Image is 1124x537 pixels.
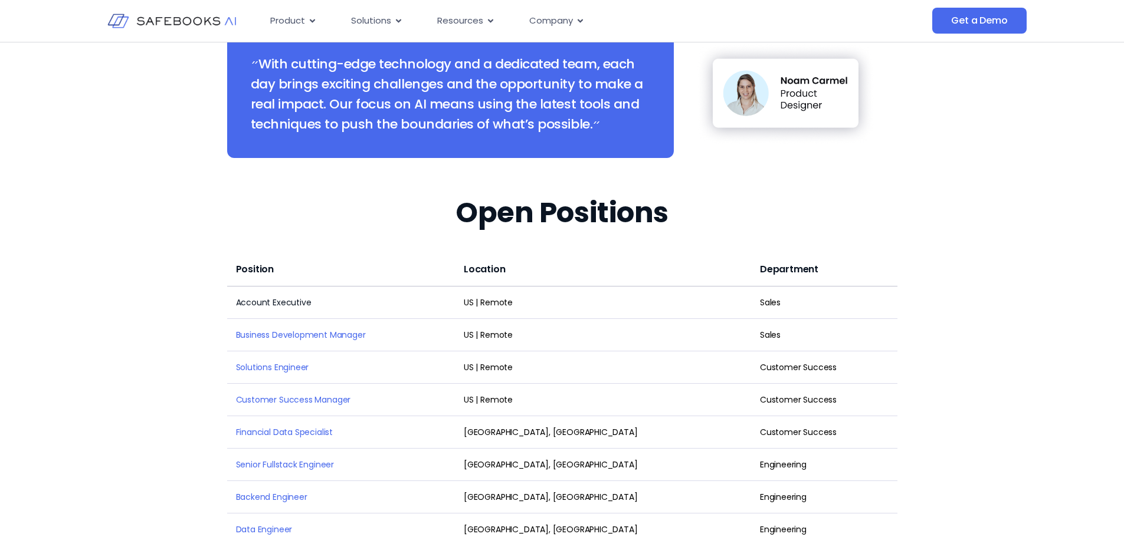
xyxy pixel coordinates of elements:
span: Get a Demo [951,15,1007,27]
span: Location [464,262,506,276]
div: US | Remote [464,363,742,371]
div: [GEOGRAPHIC_DATA], [GEOGRAPHIC_DATA] [464,460,742,469]
div: Engineering [760,460,889,469]
a: Customer Success Manager [236,394,351,406]
img: Safebooks Open Positions 9 [696,43,875,145]
a: Get a Demo [932,8,1026,34]
span: Product [270,14,305,28]
a: Business Development Manager [236,329,366,341]
span: Solutions [351,14,391,28]
div: Engineering [760,493,889,501]
div: Sales [760,298,889,307]
div: [GEOGRAPHIC_DATA], [GEOGRAPHIC_DATA] [464,525,742,533]
a: Financial Data Specialist [236,426,333,438]
div: Menu Toggle [261,9,814,32]
div: [GEOGRAPHIC_DATA], [GEOGRAPHIC_DATA] [464,493,742,501]
span: Position [236,262,274,276]
div: US | Remote [464,298,742,307]
a: Data Engineer [236,523,293,535]
div: Customer Success [760,363,889,371]
h2: Open Positions [227,196,897,229]
span: Company [529,14,573,28]
nav: Menu [261,9,814,32]
div: Customer Success [760,396,889,404]
span: Department [760,262,818,276]
div: Engineering [760,525,889,533]
div: [GEOGRAPHIC_DATA], [GEOGRAPHIC_DATA] [464,428,742,436]
h2: ״With cutting-edge technology and a dedicated team, each day brings exciting challenges and the o... [251,54,650,134]
span: Resources [437,14,483,28]
div: US | Remote [464,396,742,404]
div: US | Remote [464,331,742,339]
div: Sales [760,331,889,339]
a: Backend Engineer [236,491,307,503]
a: Account Executive [236,296,312,308]
a: Solutions Engineer [236,361,309,373]
div: Customer Success [760,428,889,436]
a: Senior Fullstack Engineer [236,459,335,470]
